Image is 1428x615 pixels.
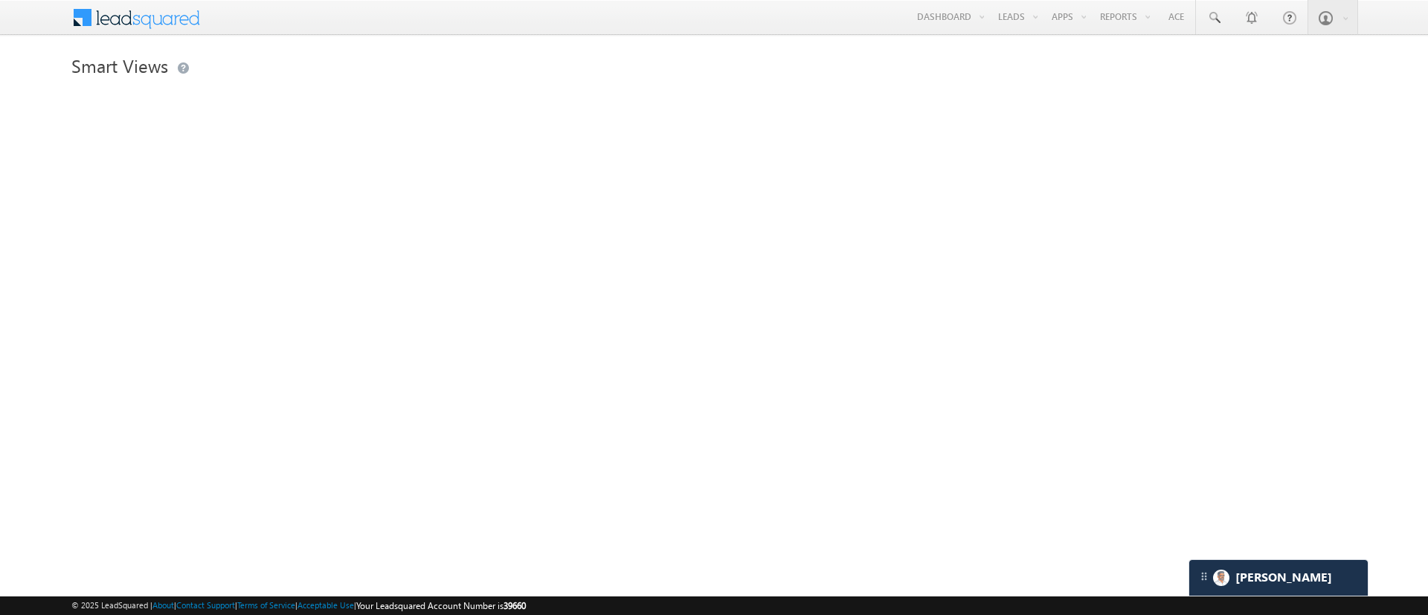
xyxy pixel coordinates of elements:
[1213,570,1229,586] img: Carter
[1189,559,1368,596] div: carter-dragCarter[PERSON_NAME]
[297,600,354,610] a: Acceptable Use
[356,600,526,611] span: Your Leadsquared Account Number is
[152,600,174,610] a: About
[71,599,526,613] span: © 2025 LeadSquared | | | | |
[71,54,168,77] span: Smart Views
[237,600,295,610] a: Terms of Service
[1235,570,1332,585] span: Carter
[504,600,526,611] span: 39660
[176,600,235,610] a: Contact Support
[1198,570,1210,582] img: carter-drag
